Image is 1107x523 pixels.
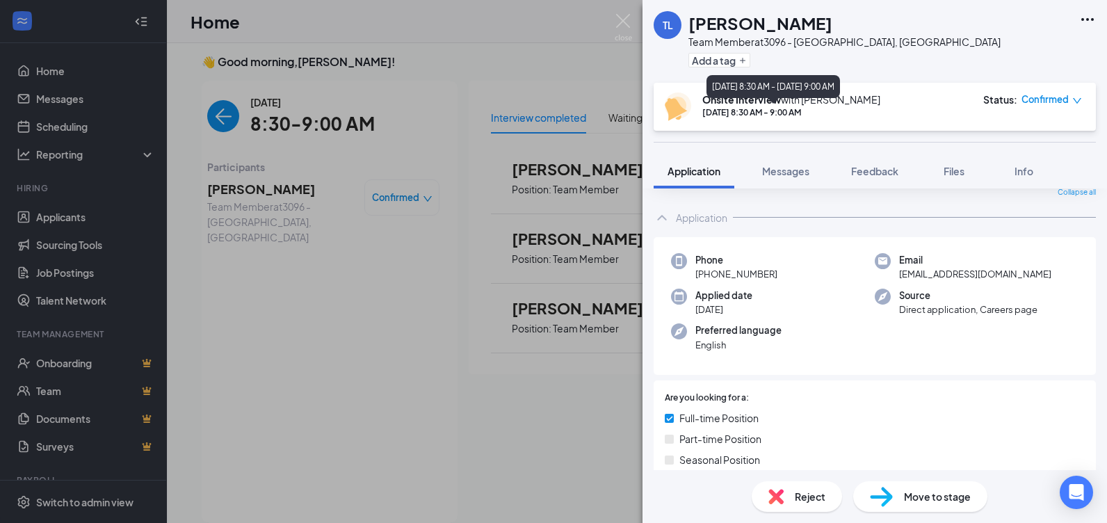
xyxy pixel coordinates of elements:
span: Part-time Position [679,431,761,446]
span: Reject [795,489,825,504]
span: Direct application, Careers page [899,303,1037,316]
span: Preferred language [695,323,782,337]
span: Application [668,165,720,177]
span: Messages [762,165,809,177]
span: [PHONE_NUMBER] [695,267,777,281]
span: Seasonal Position [679,452,760,467]
div: Status : [983,92,1017,106]
div: TL [663,18,673,32]
span: Move to stage [904,489,971,504]
span: Collapse all [1058,187,1096,198]
span: Phone [695,253,777,267]
span: Are you looking for a: [665,392,749,405]
b: Onsite Interview [702,93,781,106]
span: [EMAIL_ADDRESS][DOMAIN_NAME] [899,267,1051,281]
div: [DATE] 8:30 AM - [DATE] 9:00 AM [706,75,840,98]
span: Full-time Position [679,410,759,426]
svg: Plus [738,56,747,65]
h1: [PERSON_NAME] [688,11,832,35]
span: English [695,338,782,352]
span: Source [899,289,1037,303]
span: Applied date [695,289,752,303]
span: [DATE] [695,303,752,316]
div: Open Intercom Messenger [1060,476,1093,509]
button: PlusAdd a tag [688,53,750,67]
span: Info [1015,165,1033,177]
span: Files [944,165,964,177]
span: Email [899,253,1051,267]
svg: Ellipses [1079,11,1096,28]
div: [DATE] 8:30 AM - 9:00 AM [702,106,880,118]
div: Team Member at 3096 - [GEOGRAPHIC_DATA], [GEOGRAPHIC_DATA] [688,35,1001,49]
span: Feedback [851,165,898,177]
svg: ChevronUp [654,209,670,226]
span: Confirmed [1021,92,1069,106]
div: Application [676,211,727,225]
span: down [1072,96,1082,106]
div: with [PERSON_NAME] [702,92,880,106]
